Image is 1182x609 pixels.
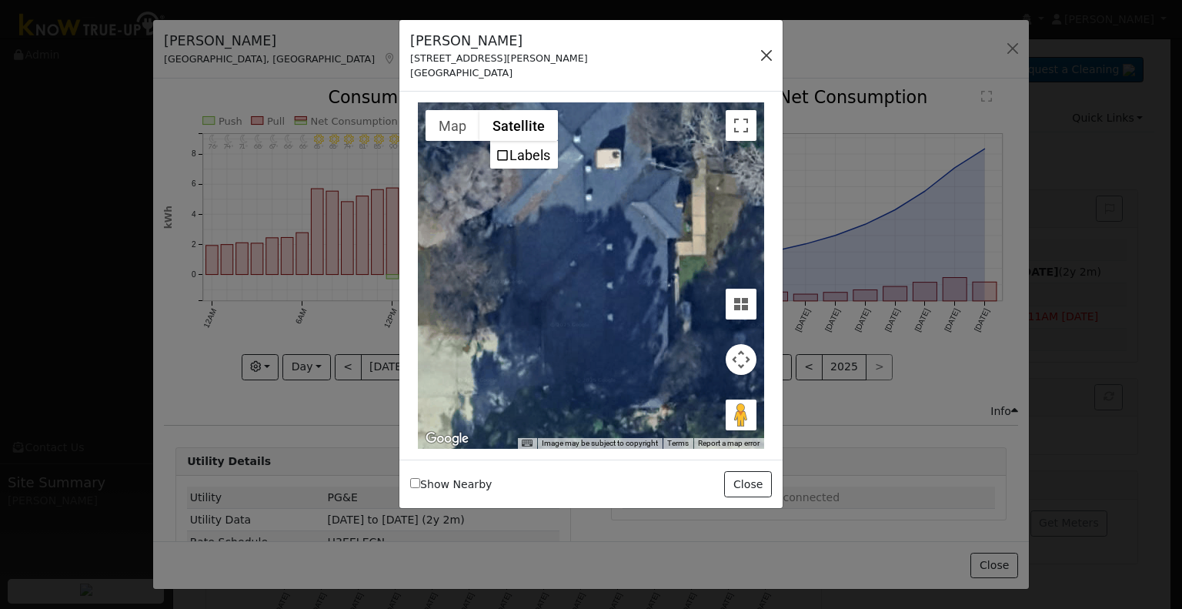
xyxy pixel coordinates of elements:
[726,110,756,141] button: Toggle fullscreen view
[490,141,558,169] ul: Show satellite imagery
[410,478,420,488] input: Show Nearby
[509,147,550,163] label: Labels
[422,429,472,449] a: Open this area in Google Maps (opens a new window)
[522,438,533,449] button: Keyboard shortcuts
[479,110,558,141] button: Show satellite imagery
[698,439,760,447] a: Report a map error
[422,429,472,449] img: Google
[426,110,479,141] button: Show street map
[410,65,588,80] div: [GEOGRAPHIC_DATA]
[492,142,556,167] li: Labels
[410,51,588,65] div: [STREET_ADDRESS][PERSON_NAME]
[410,477,492,493] label: Show Nearby
[542,439,658,447] span: Image may be subject to copyright
[726,400,756,430] button: Drag Pegman onto the map to open Street View
[724,471,771,497] button: Close
[726,344,756,375] button: Map camera controls
[410,31,588,51] h5: [PERSON_NAME]
[726,289,756,320] button: Tilt map
[667,439,689,447] a: Terms (opens in new tab)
